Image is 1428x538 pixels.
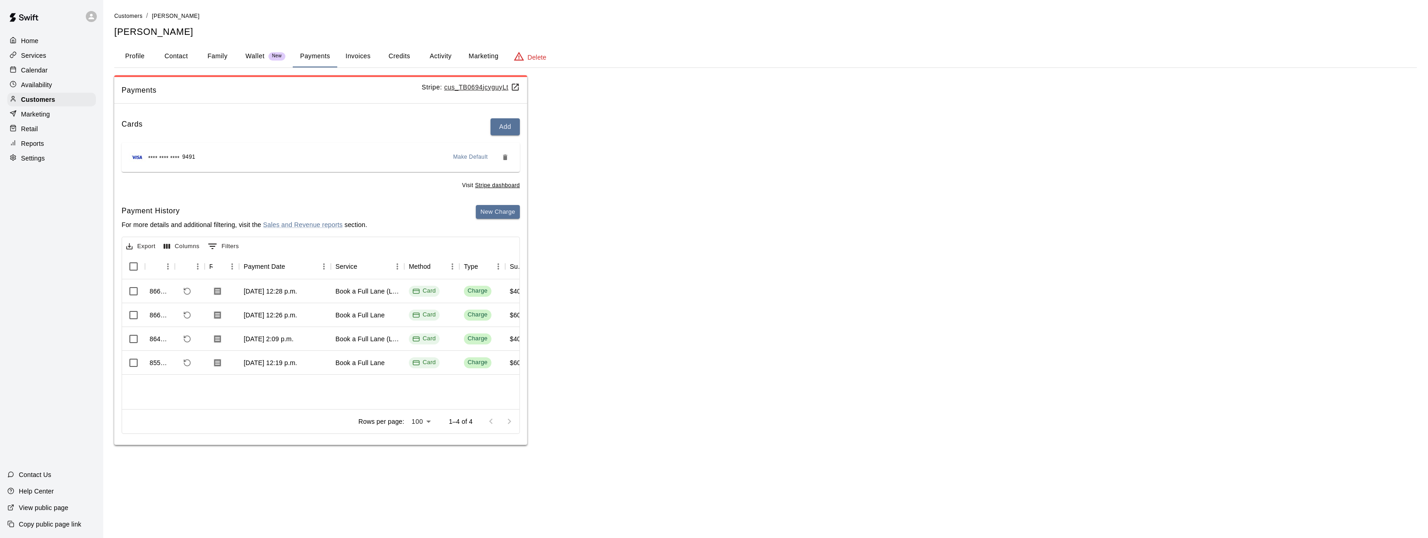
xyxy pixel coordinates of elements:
button: Menu [390,260,404,273]
div: Receipt [209,254,212,279]
button: Download Receipt [209,307,226,323]
div: 855737 [150,358,170,367]
p: Calendar [21,66,48,75]
button: Menu [225,260,239,273]
div: Oct 9, 2025, 2:09 p.m. [244,334,294,344]
div: Card [413,311,436,319]
div: Refund [175,254,205,279]
a: Customers [114,12,143,19]
div: Type [464,254,478,279]
div: $40.00 [510,287,530,296]
p: Copy public page link [19,520,81,529]
h6: Cards [122,118,143,135]
div: Method [404,254,459,279]
p: Rows per page: [358,417,404,426]
span: [PERSON_NAME] [152,13,200,19]
button: Sort [431,260,444,273]
div: Book a Full Lane (Last Minute!) [335,334,400,344]
div: 866193 [150,311,170,320]
div: Book a Full Lane [335,358,385,367]
a: Calendar [7,63,96,77]
button: Payments [293,45,337,67]
div: Card [413,334,436,343]
button: Family [197,45,238,67]
p: Home [21,36,39,45]
a: Services [7,49,96,62]
a: Home [7,34,96,48]
p: Availability [21,80,52,89]
button: Sort [478,260,491,273]
div: Receipt [205,254,239,279]
button: Sort [179,260,192,273]
span: Customers [114,13,143,19]
p: Retail [21,124,38,133]
button: New Charge [476,205,520,219]
div: Charge [468,287,488,295]
p: Wallet [245,51,265,61]
button: Menu [491,260,505,273]
button: Activity [420,45,461,67]
span: Refund payment [179,283,195,299]
nav: breadcrumb [114,11,1417,21]
a: Availability [7,78,96,92]
div: Book a Full Lane (Last Minute!) [335,287,400,296]
p: Stripe: [422,83,520,92]
div: Charge [468,358,488,367]
div: $60.00 [510,311,530,320]
button: Menu [161,260,175,273]
button: Credits [379,45,420,67]
p: For more details and additional filtering, visit the section. [122,220,367,229]
button: Sort [285,260,298,273]
div: basic tabs example [114,45,1417,67]
a: Customers [7,93,96,106]
button: Menu [191,260,205,273]
button: Sort [150,260,162,273]
a: cus_TB0694jcyguyLt [444,83,520,91]
div: Charge [468,311,488,319]
li: / [146,11,148,21]
button: Make Default [450,150,492,165]
p: View public page [19,503,68,512]
div: Book a Full Lane [335,311,385,320]
a: Settings [7,151,96,165]
span: Refund payment [179,355,195,371]
div: Service [331,254,404,279]
button: Sort [212,260,225,273]
p: Delete [528,53,547,62]
div: 100 [408,415,434,428]
button: Profile [114,45,156,67]
button: Download Receipt [209,283,226,300]
a: Reports [7,137,96,150]
p: Contact Us [19,470,51,479]
span: Refund payment [179,331,195,347]
div: Service [335,254,357,279]
button: Export [124,239,158,254]
p: Customers [21,95,55,104]
div: Card [413,287,436,295]
span: Payments [122,84,422,96]
button: Download Receipt [209,355,226,371]
button: Download Receipt [209,331,226,347]
div: Retail [7,122,96,136]
p: Reports [21,139,44,148]
div: Marketing [7,107,96,121]
div: $60.00 [510,358,530,367]
div: Oct 10, 2025, 12:26 p.m. [244,311,297,320]
span: Make Default [453,153,488,162]
p: Services [21,51,46,60]
button: Show filters [206,239,241,254]
div: Payment Date [239,254,331,279]
h6: Payment History [122,205,367,217]
span: Visit [462,181,520,190]
button: Sort [357,260,370,273]
button: Invoices [337,45,379,67]
span: 9491 [182,153,195,162]
h5: [PERSON_NAME] [114,26,1417,38]
div: Subtotal [510,254,524,279]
